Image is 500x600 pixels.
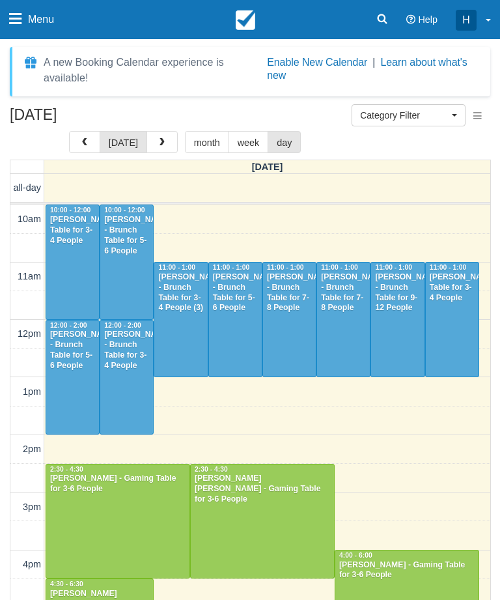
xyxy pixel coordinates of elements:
[316,262,370,377] a: 11:00 - 1:00[PERSON_NAME] - Brunch Table for 7-8 People
[212,272,258,314] div: [PERSON_NAME] - Brunch Table for 5-6 People
[23,386,41,397] span: 1pm
[50,207,90,214] span: 10:00 - 12:00
[406,15,415,24] i: Help
[18,271,41,281] span: 11am
[18,214,41,224] span: 10am
[158,264,195,271] span: 11:00 - 1:00
[100,320,154,435] a: 12:00 - 2:00[PERSON_NAME] - Brunch Table for 3-4 People
[430,264,467,271] span: 11:00 - 1:00
[370,262,424,377] a: 11:00 - 1:00[PERSON_NAME] - Brunch Table for 9-12 People
[339,552,372,559] span: 4:00 - 6:00
[50,580,83,588] span: 4:30 - 6:30
[213,264,250,271] span: 11:00 - 1:00
[456,10,477,31] div: H
[23,502,41,512] span: 3pm
[49,330,96,371] div: [PERSON_NAME] - Brunch Table for 5-6 People
[372,57,375,68] span: |
[46,205,100,319] a: 10:00 - 12:00[PERSON_NAME] Table for 3-4 People
[23,444,41,454] span: 2pm
[104,330,150,371] div: [PERSON_NAME] - Brunch Table for 3-4 People
[18,328,41,339] span: 12pm
[267,264,304,271] span: 11:00 - 1:00
[195,466,228,473] span: 2:30 - 4:30
[49,215,96,246] div: [PERSON_NAME] Table for 3-4 People
[14,182,41,193] span: all-day
[267,56,367,69] button: Enable New Calendar
[236,10,255,30] img: checkfront-main-nav-mini-logo.png
[208,262,262,377] a: 11:00 - 1:00[PERSON_NAME] - Brunch Table for 5-6 People
[360,109,449,122] span: Category Filter
[50,322,87,329] span: 12:00 - 2:00
[339,560,475,581] div: [PERSON_NAME] - Gaming Table for 3-6 People
[425,262,479,377] a: 11:00 - 1:00[PERSON_NAME] Table for 3-4 People
[194,474,331,505] div: [PERSON_NAME] [PERSON_NAME] - Gaming Table for 3-6 People
[104,207,145,214] span: 10:00 - 12:00
[266,272,312,314] div: [PERSON_NAME] - Brunch Table for 7-8 People
[10,107,174,131] h2: [DATE]
[268,131,301,153] button: day
[418,14,437,25] span: Help
[429,272,475,304] div: [PERSON_NAME] Table for 3-4 People
[44,55,262,86] div: A new Booking Calendar experience is available!
[320,272,367,314] div: [PERSON_NAME] - Brunch Table for 7-8 People
[104,322,141,329] span: 12:00 - 2:00
[154,262,208,377] a: 11:00 - 1:00[PERSON_NAME] - Brunch Table for 3-4 People (3)
[252,162,283,172] span: [DATE]
[46,320,100,435] a: 12:00 - 2:00[PERSON_NAME] - Brunch Table for 5-6 People
[185,131,229,153] button: month
[267,57,467,81] a: Learn about what's new
[375,264,412,271] span: 11:00 - 1:00
[49,474,186,494] div: [PERSON_NAME] - Gaming Table for 3-6 People
[262,262,316,377] a: 11:00 - 1:00[PERSON_NAME] - Brunch Table for 7-8 People
[321,264,358,271] span: 11:00 - 1:00
[229,131,269,153] button: week
[50,466,83,473] span: 2:30 - 4:30
[352,104,465,126] button: Category Filter
[100,205,154,319] a: 10:00 - 12:00[PERSON_NAME] - Brunch Table for 5-6 People
[23,559,41,569] span: 4pm
[104,215,150,257] div: [PERSON_NAME] - Brunch Table for 5-6 People
[100,131,147,153] button: [DATE]
[46,464,190,579] a: 2:30 - 4:30[PERSON_NAME] - Gaming Table for 3-6 People
[158,272,204,314] div: [PERSON_NAME] - Brunch Table for 3-4 People (3)
[374,272,421,314] div: [PERSON_NAME] - Brunch Table for 9-12 People
[190,464,335,579] a: 2:30 - 4:30[PERSON_NAME] [PERSON_NAME] - Gaming Table for 3-6 People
